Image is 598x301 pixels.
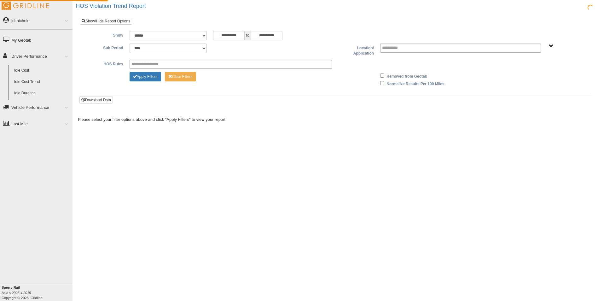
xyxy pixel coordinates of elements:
[11,88,73,99] a: Idle Duration
[2,286,20,289] b: Sperry Rail
[84,60,126,67] label: HOS Rules
[84,31,126,38] label: Show
[11,76,73,88] a: Idle Cost Trend
[245,31,251,40] span: to
[2,2,49,10] img: Gridline
[78,117,227,122] span: Please select your filter options above and click "Apply Filters" to view your report.
[11,65,73,76] a: Idle Cost
[386,72,427,80] label: Removed from Geotab
[386,80,444,87] label: Normalize Results Per 100 Miles
[165,72,196,81] button: Change Filter Options
[11,99,73,110] a: Idle Percentage
[335,44,377,56] label: Location/ Application
[130,72,161,81] button: Change Filter Options
[76,3,598,9] h2: HOS Violation Trend Report
[2,291,31,295] i: beta v.2025.4.2019
[79,97,113,103] button: Download Data
[2,285,73,300] div: Copyright © 2025, Gridline
[84,44,126,51] label: Sub Period
[80,18,132,25] a: Show/Hide Report Options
